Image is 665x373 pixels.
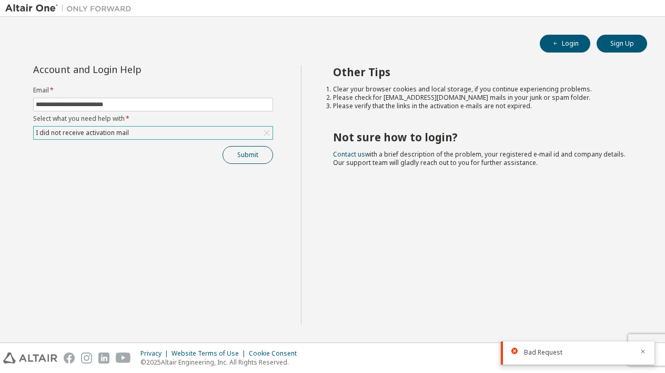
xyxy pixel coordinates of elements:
[333,102,629,110] li: Please verify that the links in the activation e-mails are not expired.
[333,130,629,144] h2: Not sure how to login?
[223,146,273,164] button: Submit
[333,85,629,94] li: Clear your browser cookies and local storage, if you continue experiencing problems.
[249,349,303,358] div: Cookie Consent
[34,127,130,139] div: I did not receive activation mail
[333,94,629,102] li: Please check for [EMAIL_ADDRESS][DOMAIN_NAME] mails in your junk or spam folder.
[33,86,273,95] label: Email
[116,353,131,364] img: youtube.svg
[333,150,626,167] span: with a brief description of the problem, your registered e-mail id and company details. Our suppo...
[3,353,57,364] img: altair_logo.svg
[140,358,303,367] p: © 2025 Altair Engineering, Inc. All Rights Reserved.
[33,115,273,123] label: Select what you need help with
[172,349,249,358] div: Website Terms of Use
[81,353,92,364] img: instagram.svg
[524,348,562,357] span: Bad Request
[333,150,365,159] a: Contact us
[5,3,137,14] img: Altair One
[33,65,225,74] div: Account and Login Help
[597,35,647,53] button: Sign Up
[333,65,629,79] h2: Other Tips
[64,353,75,364] img: facebook.svg
[98,353,109,364] img: linkedin.svg
[34,127,273,139] div: I did not receive activation mail
[140,349,172,358] div: Privacy
[540,35,590,53] button: Login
